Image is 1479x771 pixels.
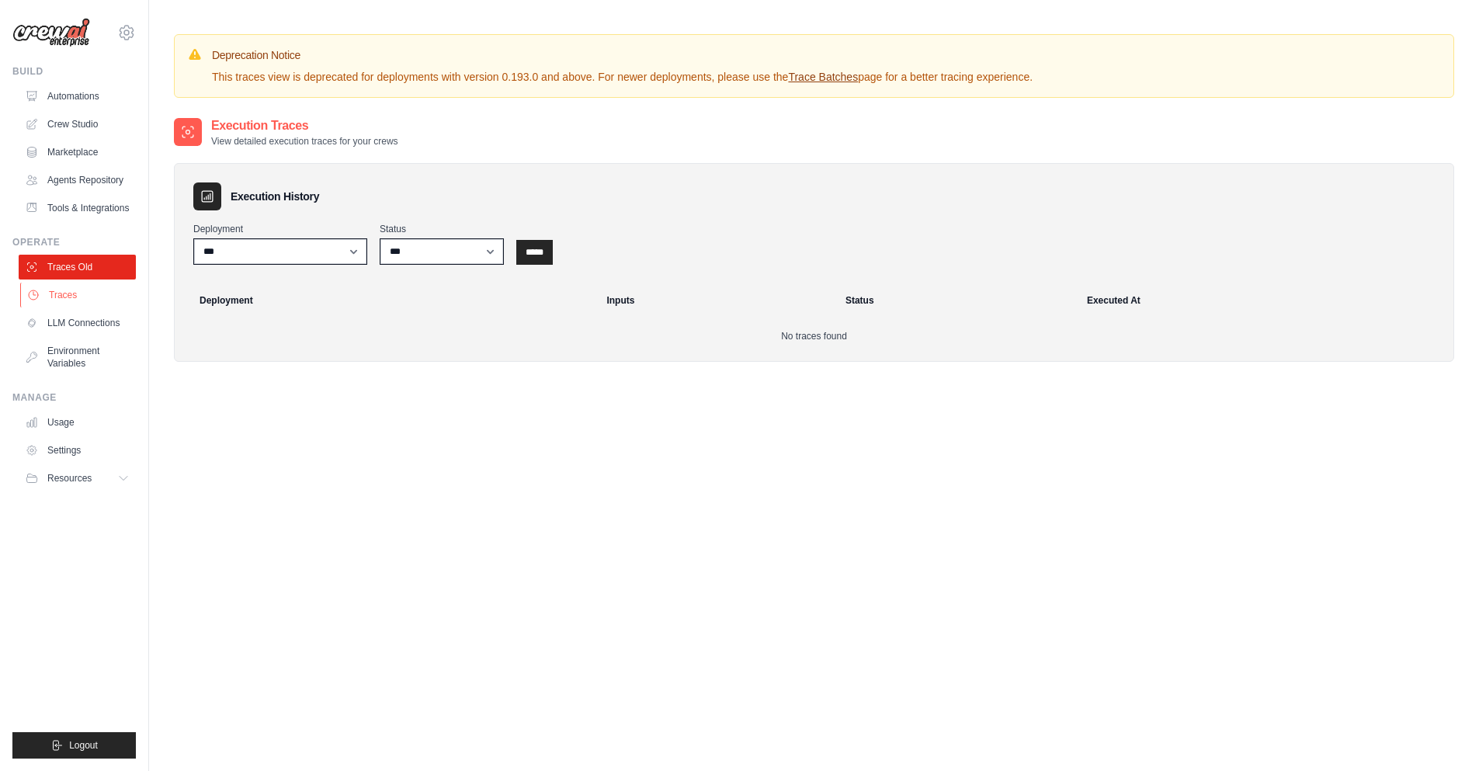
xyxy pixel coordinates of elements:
img: Logo [12,18,90,47]
h3: Deprecation Notice [212,47,1033,63]
button: Logout [12,732,136,759]
a: Traces [20,283,137,307]
th: Deployment [181,283,597,318]
a: LLM Connections [19,311,136,335]
a: Agents Repository [19,168,136,193]
label: Deployment [193,223,367,235]
a: Marketplace [19,140,136,165]
label: Status [380,223,504,235]
button: Resources [19,466,136,491]
th: Status [836,283,1078,318]
div: Operate [12,236,136,248]
a: Tools & Integrations [19,196,136,221]
a: Traces Old [19,255,136,280]
a: Usage [19,410,136,435]
p: View detailed execution traces for your crews [211,135,398,148]
a: Trace Batches [788,71,858,83]
a: Environment Variables [19,339,136,376]
p: No traces found [193,330,1435,342]
a: Crew Studio [19,112,136,137]
div: Build [12,65,136,78]
th: Executed At [1078,283,1447,318]
span: Logout [69,739,98,752]
h2: Execution Traces [211,116,398,135]
p: This traces view is deprecated for deployments with version 0.193.0 and above. For newer deployme... [212,69,1033,85]
div: Manage [12,391,136,404]
a: Automations [19,84,136,109]
th: Inputs [597,283,835,318]
a: Settings [19,438,136,463]
span: Resources [47,472,92,484]
h3: Execution History [231,189,319,204]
